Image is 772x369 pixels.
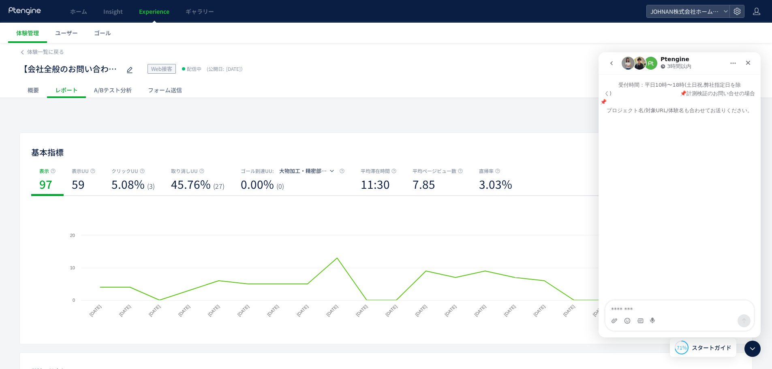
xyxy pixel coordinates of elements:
[111,167,138,175] span: クリックUU
[562,304,575,317] text: [DATE]
[532,304,546,317] text: [DATE]
[73,298,75,303] text: 0
[27,48,64,55] span: 体験一覧に戻る
[139,7,169,15] span: Experience
[361,176,390,192] b: 11:30
[599,52,761,337] iframe: Intercom live chat
[296,304,309,317] text: [DATE]
[266,304,280,317] text: [DATE]
[186,7,214,15] span: ギャラリー
[39,167,49,175] span: 表示
[39,176,52,192] b: 97
[414,304,428,317] text: [DATE]
[72,176,85,192] b: 59
[70,233,75,238] text: 20
[413,176,435,192] b: 7.85
[86,82,140,98] div: A/Bテスト分析
[479,167,494,175] span: 直帰率
[692,343,731,352] span: スタートガイド
[140,82,190,98] div: フォーム送信
[241,176,274,192] b: 0.00%
[276,181,284,191] span: (0)
[325,304,339,317] text: [DATE]
[72,167,89,175] span: 表示UU
[147,181,155,191] span: (3)
[47,82,86,98] div: レポート
[279,167,337,175] span: 大物加工・精密部品加工
[94,29,111,37] span: ゴール
[237,304,250,317] text: [DATE]
[148,304,161,317] text: [DATE]
[503,304,516,317] text: [DATE]
[151,65,172,73] span: Web接客
[677,344,687,351] span: 71%
[385,304,398,317] text: [DATE]
[19,82,47,98] div: 概要
[171,176,211,192] b: 45.76%
[70,265,75,270] text: 10
[207,304,220,317] text: [DATE]
[118,304,132,317] text: [DATE]
[171,167,198,175] span: 取り消しUU
[413,167,456,175] span: 平均ページビュー数
[16,29,39,37] span: 体験管理
[213,181,225,191] span: (27)
[479,176,512,192] b: 3.03%
[205,65,246,72] span: [DATE]）
[187,65,201,73] span: 配信中
[111,176,145,192] b: 5.08%
[444,304,457,317] text: [DATE]
[103,7,123,15] span: Insight
[473,304,487,317] text: [DATE]
[241,167,272,175] span: ゴール到達UU
[55,29,78,37] span: ユーザー
[19,63,121,75] span: 【会社全般のお問い合わせ】POPアップ
[272,167,274,175] span: :
[177,304,191,317] text: [DATE]
[355,304,368,317] text: [DATE]
[207,65,224,72] span: (公開日:
[70,7,87,15] span: ホーム
[648,5,720,17] span: JOHNAN株式会社ホームページ
[89,304,102,317] text: [DATE]
[361,167,390,175] span: 平均滞在時間
[31,146,64,159] h2: 基本指標
[274,164,338,177] button: 大物加工・精密部品加工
